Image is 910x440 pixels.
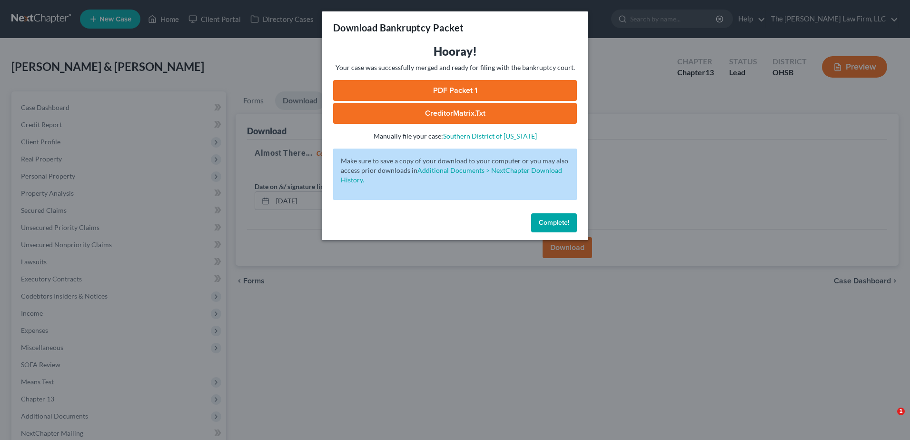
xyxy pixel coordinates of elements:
button: Complete! [531,213,577,232]
a: CreditorMatrix.txt [333,103,577,124]
p: Make sure to save a copy of your download to your computer or you may also access prior downloads in [341,156,569,185]
p: Manually file your case: [333,131,577,141]
iframe: Intercom live chat [878,408,900,430]
p: Your case was successfully merged and ready for filing with the bankruptcy court. [333,63,577,72]
a: Additional Documents > NextChapter Download History. [341,166,562,184]
span: Complete! [539,219,569,227]
span: 1 [897,408,905,415]
a: PDF Packet 1 [333,80,577,101]
h3: Hooray! [333,44,577,59]
a: Southern District of [US_STATE] [443,132,537,140]
h3: Download Bankruptcy Packet [333,21,464,34]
